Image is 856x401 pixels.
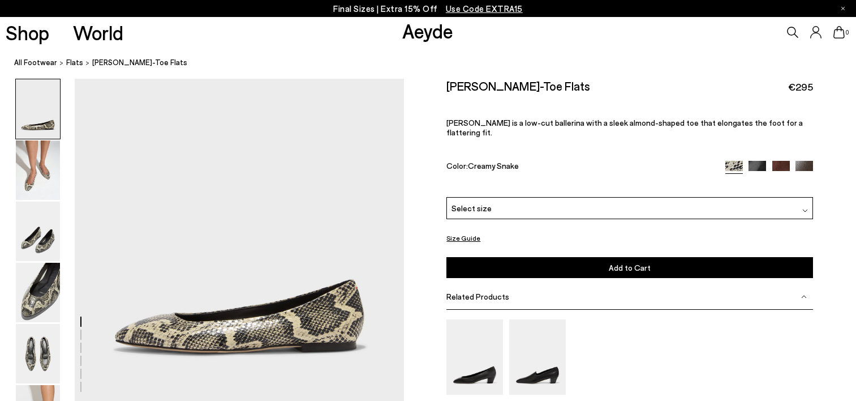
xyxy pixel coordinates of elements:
[446,79,590,93] h2: [PERSON_NAME]-Toe Flats
[446,3,523,14] span: Navigate to /collections/ss25-final-sizes
[16,140,60,200] img: Ellie Almond-Toe Flats - Image 2
[333,2,523,16] p: Final Sizes | Extra 15% Off
[66,58,83,67] span: Flats
[509,319,566,395] img: Gabby Almond-Toe Loafers
[446,118,813,137] p: [PERSON_NAME] is a low-cut ballerina with a sleek almond-shaped toe that elongates the foot for a...
[16,263,60,322] img: Ellie Almond-Toe Flats - Image 4
[446,319,503,395] img: Helia Low-Cut Pumps
[468,161,519,170] span: Creamy Snake
[16,79,60,139] img: Ellie Almond-Toe Flats - Image 1
[833,26,845,39] a: 0
[16,202,60,261] img: Ellie Almond-Toe Flats - Image 3
[66,57,83,69] a: Flats
[788,80,813,94] span: €295
[446,257,813,278] button: Add to Cart
[14,48,856,79] nav: breadcrumb
[6,23,49,42] a: Shop
[446,161,713,174] div: Color:
[92,57,187,69] span: [PERSON_NAME]-Toe Flats
[446,292,509,301] span: Related Products
[446,231,480,245] button: Size Guide
[14,57,57,69] a: All Footwear
[16,324,60,383] img: Ellie Almond-Toe Flats - Image 5
[609,263,651,272] span: Add to Cart
[73,23,123,42] a: World
[801,294,807,300] img: svg%3E
[802,208,808,214] img: svg%3E
[845,29,850,36] span: 0
[402,19,453,42] a: Aeyde
[451,202,492,214] span: Select size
